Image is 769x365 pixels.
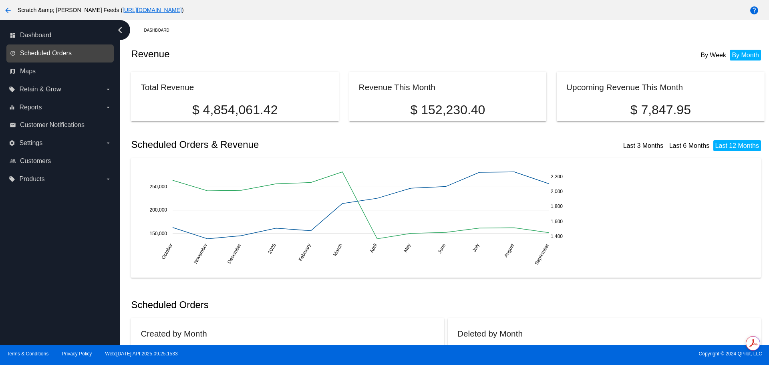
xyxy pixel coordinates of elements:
text: 1,800 [551,204,563,209]
text: 200,000 [150,207,167,213]
text: June [437,242,447,254]
h2: Deleted by Month [457,329,523,338]
text: 2025 [267,242,278,254]
text: 2,000 [551,189,563,194]
i: equalizer [9,104,15,111]
span: Maps [20,68,36,75]
i: map [10,68,16,75]
li: By Month [730,50,761,60]
a: dashboard Dashboard [10,29,111,42]
i: local_offer [9,176,15,182]
a: Privacy Policy [62,351,92,357]
i: update [10,50,16,56]
p: $ 4,854,061.42 [141,103,329,117]
text: March [332,242,344,257]
text: February [298,242,312,262]
i: people_outline [10,158,16,164]
text: July [471,242,481,252]
span: Settings [19,139,42,147]
a: update Scheduled Orders [10,47,111,60]
p: $ 152,230.40 [359,103,537,117]
a: Last 3 Months [623,142,664,149]
i: arrow_drop_down [105,176,111,182]
a: Last 12 Months [715,142,759,149]
span: Customers [20,157,51,165]
a: email Customer Notifications [10,119,111,131]
mat-icon: arrow_back [3,6,13,15]
text: 150,000 [150,230,167,236]
a: map Maps [10,65,111,78]
span: Reports [19,104,42,111]
a: Last 6 Months [669,142,710,149]
a: people_outline Customers [10,155,111,167]
text: November [193,242,209,264]
a: Web:[DATE] API:2025.09.25.1533 [105,351,178,357]
i: dashboard [10,32,16,38]
i: settings [9,140,15,146]
text: 1,600 [551,218,563,224]
text: April [369,242,378,254]
p: $ 7,847.95 [566,103,755,117]
span: Products [19,175,44,183]
span: Dashboard [20,32,51,39]
i: local_offer [9,86,15,93]
a: Dashboard [144,24,176,36]
i: arrow_drop_down [105,140,111,146]
i: arrow_drop_down [105,86,111,93]
h2: Created by Month [141,329,207,338]
span: Scratch &amp; [PERSON_NAME] Feeds ( ) [18,7,184,13]
h2: Upcoming Revenue This Month [566,83,683,92]
span: Customer Notifications [20,121,85,129]
span: Copyright © 2024 QPilot, LLC [391,351,762,357]
h2: Scheduled Orders & Revenue [131,139,448,150]
a: [URL][DOMAIN_NAME] [123,7,182,13]
span: Retain & Grow [19,86,61,93]
h2: Revenue This Month [359,83,436,92]
i: arrow_drop_down [105,104,111,111]
i: chevron_left [114,24,127,36]
mat-icon: help [749,6,759,15]
text: 250,000 [150,184,167,190]
a: Terms & Conditions [7,351,48,357]
i: email [10,122,16,128]
text: 1,400 [551,233,563,239]
h2: Total Revenue [141,83,194,92]
text: December [226,242,242,264]
li: By Week [699,50,728,60]
h2: Revenue [131,48,448,60]
span: Scheduled Orders [20,50,72,57]
text: October [161,242,174,260]
h2: Scheduled Orders [131,299,448,311]
text: September [534,242,550,266]
text: August [503,242,515,258]
text: 2,200 [551,173,563,179]
text: May [403,242,412,253]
